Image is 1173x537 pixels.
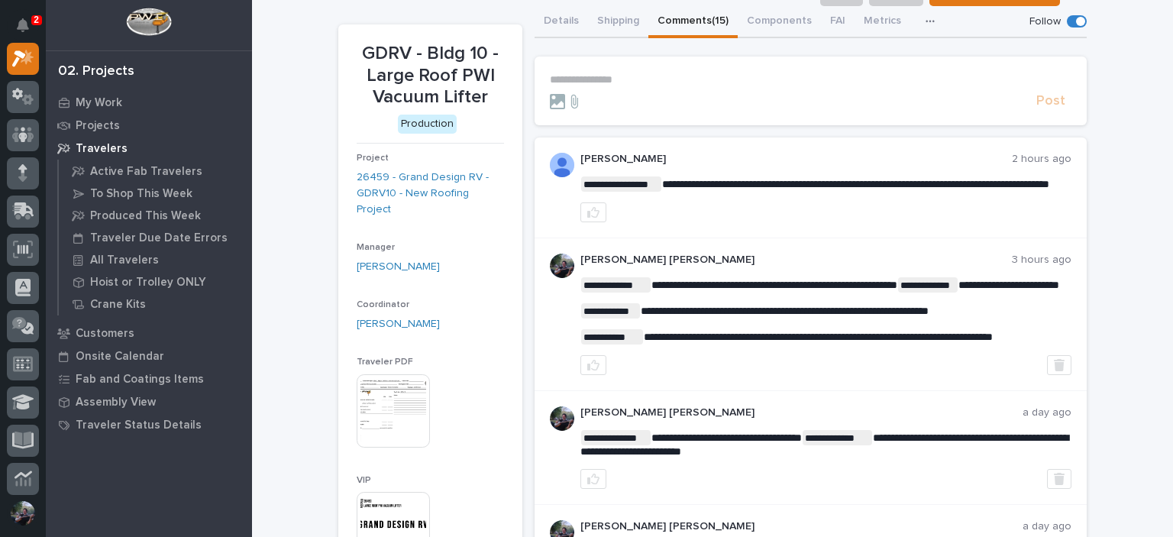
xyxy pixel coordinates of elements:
p: a day ago [1023,406,1071,419]
p: Projects [76,119,120,133]
span: Manager [357,243,395,252]
a: [PERSON_NAME] [357,316,440,332]
button: Comments (15) [648,6,738,38]
p: Crane Kits [90,298,146,312]
a: Onsite Calendar [46,345,252,367]
p: 3 hours ago [1012,254,1071,267]
a: Fab and Coatings Items [46,367,252,390]
a: All Travelers [59,249,252,270]
p: Travelers [76,142,128,156]
a: Active Fab Travelers [59,160,252,182]
p: 2 hours ago [1012,153,1071,166]
p: [PERSON_NAME] [PERSON_NAME] [580,406,1023,419]
a: [PERSON_NAME] [357,259,440,275]
p: To Shop This Week [90,187,192,201]
a: Assembly View [46,390,252,413]
button: Shipping [588,6,648,38]
button: Delete post [1047,355,1071,375]
a: My Work [46,91,252,114]
p: All Travelers [90,254,159,267]
p: Traveler Due Date Errors [90,231,228,245]
p: Active Fab Travelers [90,165,202,179]
button: users-avatar [7,497,39,529]
button: Components [738,6,821,38]
a: Hoist or Trolley ONLY [59,271,252,293]
img: Workspace Logo [126,8,171,36]
p: GDRV - Bldg 10 - Large Roof PWI Vacuum Lifter [357,43,504,108]
p: [PERSON_NAME] [PERSON_NAME] [580,254,1012,267]
a: Travelers [46,137,252,160]
button: FAI [821,6,855,38]
a: Customers [46,322,252,345]
p: Hoist or Trolley ONLY [90,276,206,290]
a: Produced This Week [59,205,252,226]
a: Traveler Status Details [46,413,252,436]
p: My Work [76,96,122,110]
p: Traveler Status Details [76,419,202,432]
p: 2 [34,15,39,25]
button: like this post [580,202,606,222]
p: Produced This Week [90,209,201,223]
button: Notifications [7,9,39,41]
div: 02. Projects [58,63,134,80]
p: Assembly View [76,396,156,409]
a: Crane Kits [59,293,252,315]
a: To Shop This Week [59,183,252,204]
span: Post [1036,92,1065,110]
img: J6irDCNTStG5Atnk4v9O [550,406,574,431]
a: 26459 - Grand Design RV - GDRV10 - New Roofing Project [357,170,504,217]
span: VIP [357,476,371,485]
a: Projects [46,114,252,137]
button: like this post [580,469,606,489]
a: Traveler Due Date Errors [59,227,252,248]
button: Delete post [1047,469,1071,489]
img: J6irDCNTStG5Atnk4v9O [550,254,574,278]
span: Coordinator [357,300,409,309]
button: like this post [580,355,606,375]
p: [PERSON_NAME] [PERSON_NAME] [580,520,1023,533]
img: AOh14GjpcA6ydKGAvwfezp8OhN30Q3_1BHk5lQOeczEvCIoEuGETHm2tT-JUDAHyqffuBe4ae2BInEDZwLlH3tcCd_oYlV_i4... [550,153,574,177]
p: [PERSON_NAME] [580,153,1012,166]
p: Onsite Calendar [76,350,164,364]
button: Post [1030,92,1071,110]
div: Notifications2 [19,18,39,43]
div: Production [398,115,457,134]
span: Traveler PDF [357,357,413,367]
p: Customers [76,327,134,341]
p: Follow [1029,15,1061,28]
button: Metrics [855,6,910,38]
span: Project [357,154,389,163]
button: Details [535,6,588,38]
p: Fab and Coatings Items [76,373,204,387]
p: a day ago [1023,520,1071,533]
